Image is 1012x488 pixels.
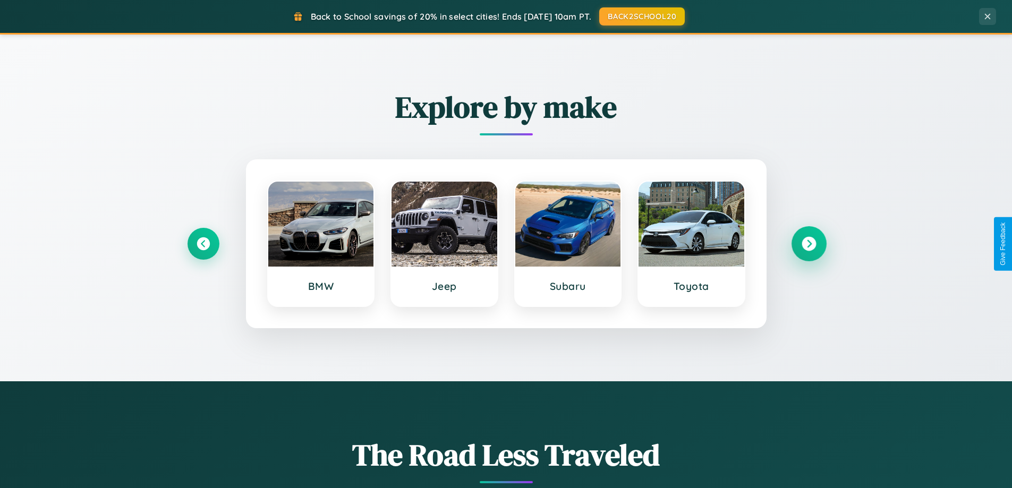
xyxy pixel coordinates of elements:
[649,280,734,293] h3: Toyota
[526,280,610,293] h3: Subaru
[188,87,825,127] h2: Explore by make
[999,222,1007,266] div: Give Feedback
[599,7,685,25] button: BACK2SCHOOL20
[188,434,825,475] h1: The Road Less Traveled
[279,280,363,293] h3: BMW
[402,280,487,293] h3: Jeep
[311,11,591,22] span: Back to School savings of 20% in select cities! Ends [DATE] 10am PT.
